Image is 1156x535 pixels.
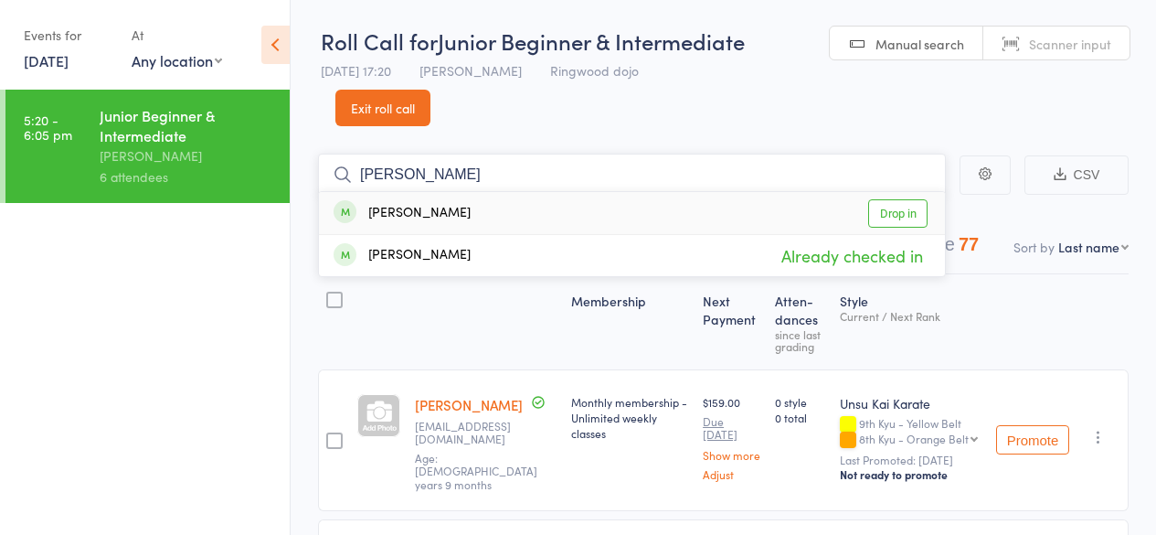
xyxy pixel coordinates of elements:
[875,35,964,53] span: Manual search
[438,26,745,56] span: Junior Beginner & Intermediate
[100,105,274,145] div: Junior Beginner & Intermediate
[318,154,946,196] input: Search by name
[1024,155,1129,195] button: CSV
[550,61,639,80] span: Ringwood dojo
[840,394,981,412] div: Unsu Kai Karate
[703,394,760,480] div: $159.00
[840,454,981,466] small: Last Promoted: [DATE]
[132,50,222,70] div: Any location
[1029,35,1111,53] span: Scanner input
[703,449,760,461] a: Show more
[695,283,768,361] div: Next Payment
[959,234,979,254] div: 77
[24,50,69,70] a: [DATE]
[1058,238,1119,256] div: Last name
[132,20,222,50] div: At
[321,61,391,80] span: [DATE] 17:20
[775,328,825,352] div: since last grading
[419,61,522,80] span: [PERSON_NAME]
[777,240,928,272] span: Already checked in
[564,283,695,361] div: Membership
[334,245,471,266] div: [PERSON_NAME]
[775,410,825,425] span: 0 total
[335,90,430,126] a: Exit roll call
[24,112,72,142] time: 5:20 - 6:05 pm
[775,394,825,410] span: 0 style
[859,433,969,444] div: 8th Kyu - Orange Belt
[768,283,833,361] div: Atten­dances
[1013,238,1055,256] label: Sort by
[415,395,523,414] a: [PERSON_NAME]
[334,203,471,224] div: [PERSON_NAME]
[833,283,989,361] div: Style
[996,425,1069,455] button: Promote
[321,26,438,56] span: Roll Call for
[100,145,274,166] div: [PERSON_NAME]
[24,20,113,50] div: Events for
[840,310,981,322] div: Current / Next Rank
[840,417,981,448] div: 9th Kyu - Yellow Belt
[571,394,688,441] div: Monthly membership - Unlimited weekly classes
[415,420,557,446] small: emmabuckley35@hotmail.com
[703,468,760,480] a: Adjust
[868,199,928,228] a: Drop in
[703,415,760,442] small: Due [DATE]
[840,467,981,482] div: Not ready to promote
[415,450,537,492] span: Age: [DEMOGRAPHIC_DATA] years 9 months
[5,90,290,203] a: 5:20 -6:05 pmJunior Beginner & Intermediate[PERSON_NAME]6 attendees
[100,166,274,187] div: 6 attendees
